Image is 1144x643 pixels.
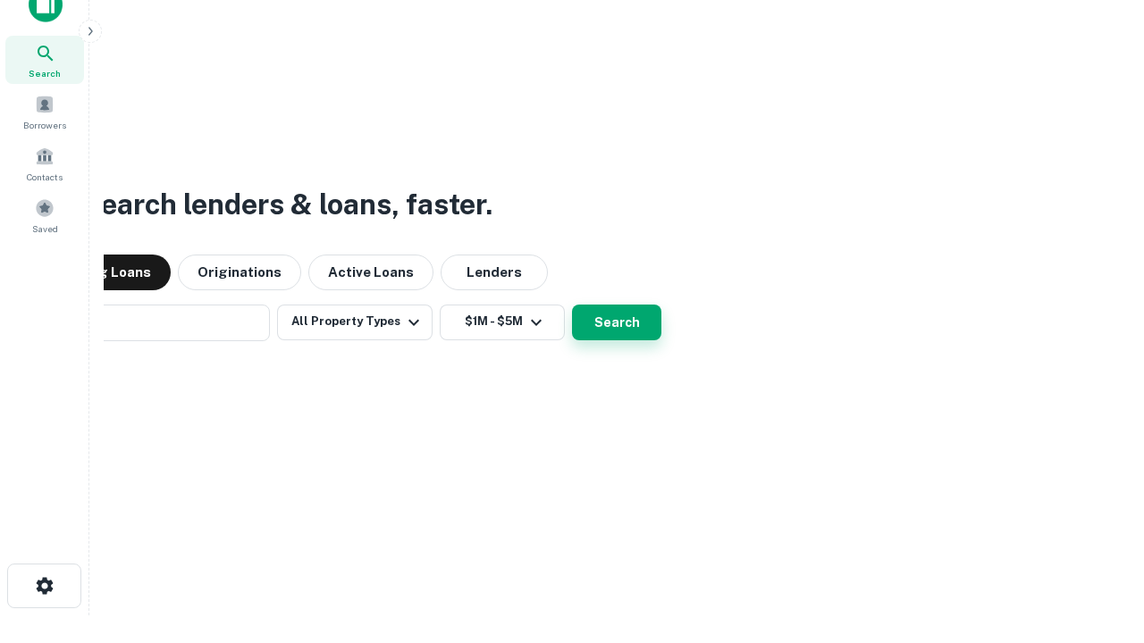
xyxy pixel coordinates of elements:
[178,255,301,290] button: Originations
[23,118,66,132] span: Borrowers
[441,255,548,290] button: Lenders
[1055,500,1144,586] iframe: Chat Widget
[5,139,84,188] a: Contacts
[572,305,661,340] button: Search
[5,88,84,136] a: Borrowers
[81,183,492,226] h3: Search lenders & loans, faster.
[5,36,84,84] a: Search
[308,255,433,290] button: Active Loans
[5,191,84,239] a: Saved
[27,170,63,184] span: Contacts
[277,305,433,340] button: All Property Types
[29,66,61,80] span: Search
[440,305,565,340] button: $1M - $5M
[32,221,58,236] span: Saved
